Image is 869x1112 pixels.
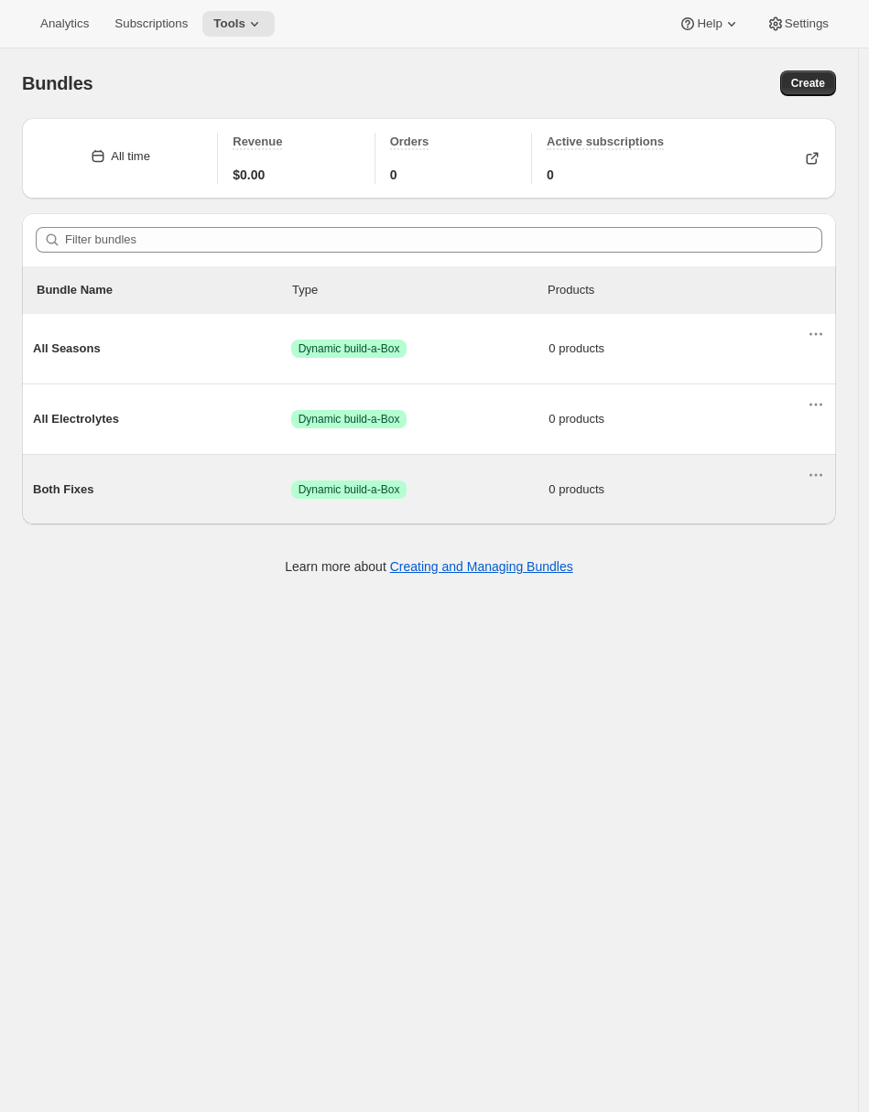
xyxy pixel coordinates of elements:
button: Settings [755,11,840,37]
button: Actions for All Seasons [803,321,829,347]
span: Dynamic build-a-Box [299,482,400,497]
div: Type [292,281,548,299]
button: Subscriptions [103,11,199,37]
span: 0 [390,166,397,184]
span: 0 products [549,340,807,358]
button: Actions for Both Fixes [803,462,829,488]
button: Create [780,70,836,96]
span: Create [791,76,825,91]
input: Filter bundles [65,227,822,253]
span: All Electrolytes [33,410,291,428]
span: Settings [785,16,829,31]
span: 0 products [549,410,807,428]
button: Tools [202,11,275,37]
span: Help [697,16,722,31]
button: Help [668,11,751,37]
p: Bundle Name [37,281,292,299]
span: Both Fixes [33,480,291,499]
span: Analytics [40,16,89,31]
button: Actions for All Electrolytes [803,392,829,417]
span: Dynamic build-a-Box [299,341,400,356]
p: Learn more about [285,557,572,576]
span: Dynamic build-a-Box [299,412,400,426]
span: Orders [390,135,429,148]
span: Revenue [233,135,282,148]
a: Creating and Managing Bundles [390,559,573,574]
div: All time [111,147,150,166]
span: Tools [213,16,245,31]
span: Active subscriptions [547,135,664,148]
button: Analytics [29,11,100,37]
span: All Seasons [33,340,291,358]
span: Bundles [22,73,93,93]
span: 0 products [549,480,807,499]
span: Subscriptions [114,16,188,31]
span: $0.00 [233,166,265,184]
span: 0 [547,166,554,184]
div: Products [548,281,803,299]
